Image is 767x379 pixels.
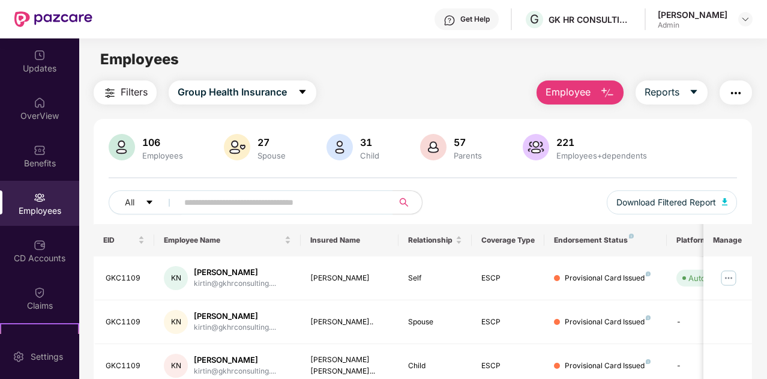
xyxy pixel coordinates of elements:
span: caret-down [298,87,307,98]
button: Group Health Insurancecaret-down [169,80,316,105]
div: Settings [27,351,67,363]
img: svg+xml;base64,PHN2ZyBpZD0iQ0RfQWNjb3VudHMiIGRhdGEtbmFtZT0iQ0QgQWNjb3VudHMiIHhtbG5zPSJodHRwOi8vd3... [34,239,46,251]
img: svg+xml;base64,PHN2ZyB4bWxucz0iaHR0cDovL3d3dy53My5vcmcvMjAwMC9zdmciIHhtbG5zOnhsaW5rPSJodHRwOi8vd3... [523,134,549,160]
th: Coverage Type [472,224,545,256]
img: svg+xml;base64,PHN2ZyBpZD0iRW1wbG95ZWVzIiB4bWxucz0iaHR0cDovL3d3dy53My5vcmcvMjAwMC9zdmciIHdpZHRoPS... [34,192,46,204]
div: kirtin@gkhrconsulting.... [194,366,276,377]
th: Relationship [399,224,472,256]
div: GK HR CONSULTING INDIA PRIVATE LIMITED [549,14,633,25]
img: svg+xml;base64,PHN2ZyB4bWxucz0iaHR0cDovL3d3dy53My5vcmcvMjAwMC9zdmciIHhtbG5zOnhsaW5rPSJodHRwOi8vd3... [722,198,728,205]
div: Get Help [460,14,490,24]
div: Endorsement Status [554,235,657,245]
img: svg+xml;base64,PHN2ZyB4bWxucz0iaHR0cDovL3d3dy53My5vcmcvMjAwMC9zdmciIHhtbG5zOnhsaW5rPSJodHRwOi8vd3... [420,134,447,160]
img: New Pazcare Logo [14,11,92,27]
span: G [530,12,539,26]
div: Provisional Card Issued [565,360,651,372]
span: Group Health Insurance [178,85,287,100]
span: Relationship [408,235,453,245]
img: svg+xml;base64,PHN2ZyB4bWxucz0iaHR0cDovL3d3dy53My5vcmcvMjAwMC9zdmciIHdpZHRoPSI4IiBoZWlnaHQ9IjgiIH... [646,271,651,276]
div: [PERSON_NAME] [194,311,276,322]
div: 57 [451,136,484,148]
img: svg+xml;base64,PHN2ZyBpZD0iVXBkYXRlZCIgeG1sbnM9Imh0dHA6Ly93d3cudzMub3JnLzIwMDAvc3ZnIiB3aWR0aD0iMj... [34,49,46,61]
img: svg+xml;base64,PHN2ZyBpZD0iSG9tZSIgeG1sbnM9Imh0dHA6Ly93d3cudzMub3JnLzIwMDAvc3ZnIiB3aWR0aD0iMjAiIG... [34,97,46,109]
div: 31 [358,136,382,148]
img: svg+xml;base64,PHN2ZyB4bWxucz0iaHR0cDovL3d3dy53My5vcmcvMjAwMC9zdmciIHdpZHRoPSIyNCIgaGVpZ2h0PSIyNC... [729,86,743,100]
div: Employees [140,151,185,160]
span: Employee [546,85,591,100]
th: Manage [703,224,752,256]
img: svg+xml;base64,PHN2ZyB4bWxucz0iaHR0cDovL3d3dy53My5vcmcvMjAwMC9zdmciIHhtbG5zOnhsaW5rPSJodHRwOi8vd3... [600,86,615,100]
button: Reportscaret-down [636,80,708,105]
div: GKC1109 [106,273,145,284]
div: ESCP [481,317,535,328]
img: manageButton [719,268,738,288]
div: GKC1109 [106,360,145,372]
div: KN [164,310,188,334]
div: [PERSON_NAME] [658,9,727,20]
span: caret-down [689,87,699,98]
td: - [667,300,752,344]
div: Child [408,360,462,372]
img: svg+xml;base64,PHN2ZyBpZD0iU2V0dGluZy0yMHgyMCIgeG1sbnM9Imh0dHA6Ly93d3cudzMub3JnLzIwMDAvc3ZnIiB3aW... [13,351,25,363]
span: Reports [645,85,679,100]
span: Employees [100,50,179,68]
span: Download Filtered Report [616,196,716,209]
button: Employee [537,80,624,105]
img: svg+xml;base64,PHN2ZyB4bWxucz0iaHR0cDovL3d3dy53My5vcmcvMjAwMC9zdmciIHhtbG5zOnhsaW5rPSJodHRwOi8vd3... [326,134,353,160]
div: Provisional Card Issued [565,317,651,328]
div: 27 [255,136,288,148]
button: Download Filtered Report [607,190,738,214]
button: Allcaret-down [109,190,182,214]
div: Spouse [408,317,462,328]
div: 106 [140,136,185,148]
img: svg+xml;base64,PHN2ZyBpZD0iQmVuZWZpdHMiIHhtbG5zPSJodHRwOi8vd3d3LnczLm9yZy8yMDAwL3N2ZyIgd2lkdGg9Ij... [34,144,46,156]
span: EID [103,235,136,245]
th: EID [94,224,155,256]
span: Employee Name [164,235,282,245]
div: [PERSON_NAME] [PERSON_NAME]... [310,354,389,377]
div: Child [358,151,382,160]
div: KN [164,354,188,378]
div: 221 [554,136,649,148]
div: [PERSON_NAME] [194,267,276,278]
img: svg+xml;base64,PHN2ZyBpZD0iRHJvcGRvd24tMzJ4MzIiIHhtbG5zPSJodHRwOi8vd3d3LnczLm9yZy8yMDAwL3N2ZyIgd2... [741,14,750,24]
button: search [393,190,423,214]
div: GKC1109 [106,317,145,328]
img: svg+xml;base64,PHN2ZyB4bWxucz0iaHR0cDovL3d3dy53My5vcmcvMjAwMC9zdmciIHhtbG5zOnhsaW5rPSJodHRwOi8vd3... [109,134,135,160]
span: All [125,196,134,209]
div: kirtin@gkhrconsulting.... [194,322,276,333]
div: [PERSON_NAME] [310,273,389,284]
span: caret-down [145,198,154,208]
button: Filters [94,80,157,105]
img: svg+xml;base64,PHN2ZyB4bWxucz0iaHR0cDovL3d3dy53My5vcmcvMjAwMC9zdmciIHdpZHRoPSIyNCIgaGVpZ2h0PSIyNC... [103,86,117,100]
span: search [393,198,416,207]
div: ESCP [481,273,535,284]
th: Insured Name [301,224,399,256]
th: Employee Name [154,224,301,256]
div: ESCP [481,360,535,372]
img: svg+xml;base64,PHN2ZyB4bWxucz0iaHR0cDovL3d3dy53My5vcmcvMjAwMC9zdmciIHdpZHRoPSI4IiBoZWlnaHQ9IjgiIH... [646,315,651,320]
div: [PERSON_NAME].. [310,317,389,328]
span: Filters [121,85,148,100]
div: Self [408,273,462,284]
div: kirtin@gkhrconsulting.... [194,278,276,290]
div: [PERSON_NAME] [194,354,276,366]
div: Admin [658,20,727,30]
div: KN [164,266,188,290]
div: Platform Status [676,235,742,245]
div: Employees+dependents [554,151,649,160]
img: svg+xml;base64,PHN2ZyB4bWxucz0iaHR0cDovL3d3dy53My5vcmcvMjAwMC9zdmciIHhtbG5zOnhsaW5rPSJodHRwOi8vd3... [224,134,250,160]
img: svg+xml;base64,PHN2ZyBpZD0iSGVscC0zMngzMiIgeG1sbnM9Imh0dHA6Ly93d3cudzMub3JnLzIwMDAvc3ZnIiB3aWR0aD... [444,14,456,26]
div: Parents [451,151,484,160]
img: svg+xml;base64,PHN2ZyB4bWxucz0iaHR0cDovL3d3dy53My5vcmcvMjAwMC9zdmciIHdpZHRoPSI4IiBoZWlnaHQ9IjgiIH... [629,234,634,238]
img: svg+xml;base64,PHN2ZyBpZD0iQ2xhaW0iIHhtbG5zPSJodHRwOi8vd3d3LnczLm9yZy8yMDAwL3N2ZyIgd2lkdGg9IjIwIi... [34,287,46,299]
div: Provisional Card Issued [565,273,651,284]
div: Spouse [255,151,288,160]
div: Auto Verified [688,272,736,284]
img: svg+xml;base64,PHN2ZyB4bWxucz0iaHR0cDovL3d3dy53My5vcmcvMjAwMC9zdmciIHdpZHRoPSI4IiBoZWlnaHQ9IjgiIH... [646,359,651,364]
